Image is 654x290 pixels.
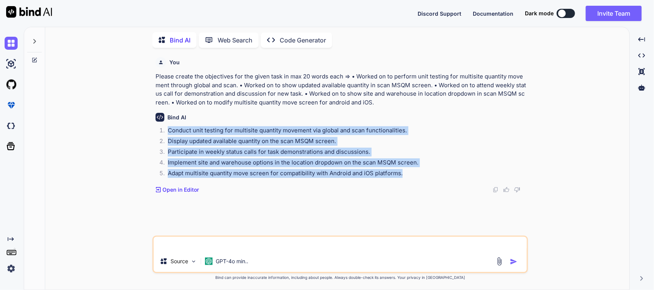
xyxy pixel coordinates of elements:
[5,57,18,70] img: ai-studio
[6,6,52,18] img: Bind AI
[514,187,520,193] img: dislike
[473,10,513,17] span: Documentation
[162,148,526,158] li: Participate in weekly status calls for task demonstrations and discussions.
[5,99,18,112] img: premium
[473,10,513,18] button: Documentation
[167,114,186,121] h6: Bind AI
[5,262,18,275] img: settings
[586,6,642,21] button: Invite Team
[156,72,526,107] p: Please create the objectives for the given task in max 20 words each => • Worked on to perform un...
[162,158,526,169] li: Implement site and warehouse options in the location dropdown on the scan MSQM screen.
[162,137,526,148] li: Display updated available quantity on the scan MSQM screen.
[218,36,252,45] p: Web Search
[510,258,518,266] img: icon
[525,10,554,17] span: Dark mode
[152,275,528,280] p: Bind can provide inaccurate information, including about people. Always double-check its answers....
[170,257,188,265] p: Source
[205,257,213,265] img: GPT-4o mini
[418,10,461,18] button: Discord Support
[162,186,199,194] p: Open in Editor
[5,119,18,132] img: darkCloudIdeIcon
[216,257,248,265] p: GPT-4o min..
[495,257,504,266] img: attachment
[493,187,499,193] img: copy
[5,78,18,91] img: githubLight
[169,59,180,66] h6: You
[162,126,526,137] li: Conduct unit testing for multisite quantity movement via global and scan functionalities.
[170,36,190,45] p: Bind AI
[162,169,526,180] li: Adapt multisite quantity move screen for compatibility with Android and iOS platforms.
[280,36,326,45] p: Code Generator
[503,187,510,193] img: like
[190,258,197,265] img: Pick Models
[418,10,461,17] span: Discord Support
[5,37,18,50] img: chat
